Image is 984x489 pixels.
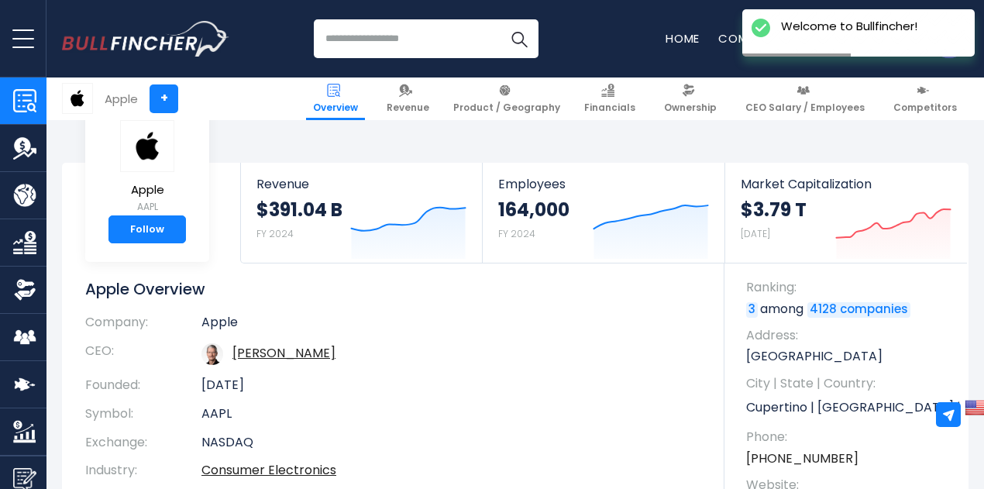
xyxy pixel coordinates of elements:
td: NASDAQ [201,429,701,457]
div: Apple [105,90,138,108]
a: CEO Salary / Employees [738,77,872,120]
span: Competitors [893,102,957,114]
a: Go to homepage [62,21,229,57]
a: 4128 companies [807,302,910,318]
span: Apple [120,184,174,197]
td: [DATE] [201,371,701,400]
span: Ranking: [746,279,953,296]
span: Overview [313,102,358,114]
span: Ownership [664,102,717,114]
a: Revenue $391.04 B FY 2024 [241,163,482,263]
a: Companies [718,30,789,46]
a: Market Capitalization $3.79 T [DATE] [725,163,967,263]
p: Cupertino | [GEOGRAPHIC_DATA] | US [746,396,953,419]
strong: $3.79 T [741,198,807,222]
img: AAPL logo [63,84,92,113]
a: Product / Geography [446,77,567,120]
button: Search [500,19,538,58]
span: Address: [746,327,953,344]
span: CEO Salary / Employees [745,102,865,114]
a: 3 [746,302,758,318]
a: Revenue [380,77,436,120]
span: Market Capitalization [741,177,951,191]
strong: $391.04 B [256,198,342,222]
img: tim-cook.jpg [201,343,223,365]
th: CEO: [85,337,201,371]
a: ceo [232,344,335,362]
td: Apple [201,315,701,337]
a: Consumer Electronics [201,461,336,479]
th: Industry: [85,456,201,485]
a: Financials [577,77,642,120]
th: Symbol: [85,400,201,429]
th: Founded: [85,371,201,400]
p: [GEOGRAPHIC_DATA] [746,348,953,365]
a: Ownership [657,77,724,120]
p: among [746,301,953,318]
a: Employees 164,000 FY 2024 [483,163,724,263]
a: [PHONE_NUMBER] [746,450,858,467]
a: Competitors [886,77,964,120]
span: Revenue [256,177,466,191]
small: FY 2024 [498,227,535,240]
span: Employees [498,177,708,191]
h1: Apple Overview [85,279,701,299]
th: Exchange: [85,429,201,457]
a: + [150,84,178,113]
a: Overview [306,77,365,120]
strong: 164,000 [498,198,569,222]
img: AAPL logo [120,120,174,172]
a: Apple AAPL [119,119,175,216]
span: Product / Geography [453,102,560,114]
a: Home [666,30,700,46]
span: Financials [584,102,635,114]
a: Follow [108,215,186,243]
td: AAPL [201,400,701,429]
small: [DATE] [741,227,770,240]
small: FY 2024 [256,227,294,240]
span: Revenue [387,102,429,114]
img: Ownership [13,278,36,301]
span: City | State | Country: [746,375,953,392]
small: AAPL [120,200,174,214]
img: Bullfincher logo [62,21,229,57]
th: Company: [85,315,201,337]
div: Welcome to Bullfincher! [781,19,917,34]
span: Phone: [746,429,953,446]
